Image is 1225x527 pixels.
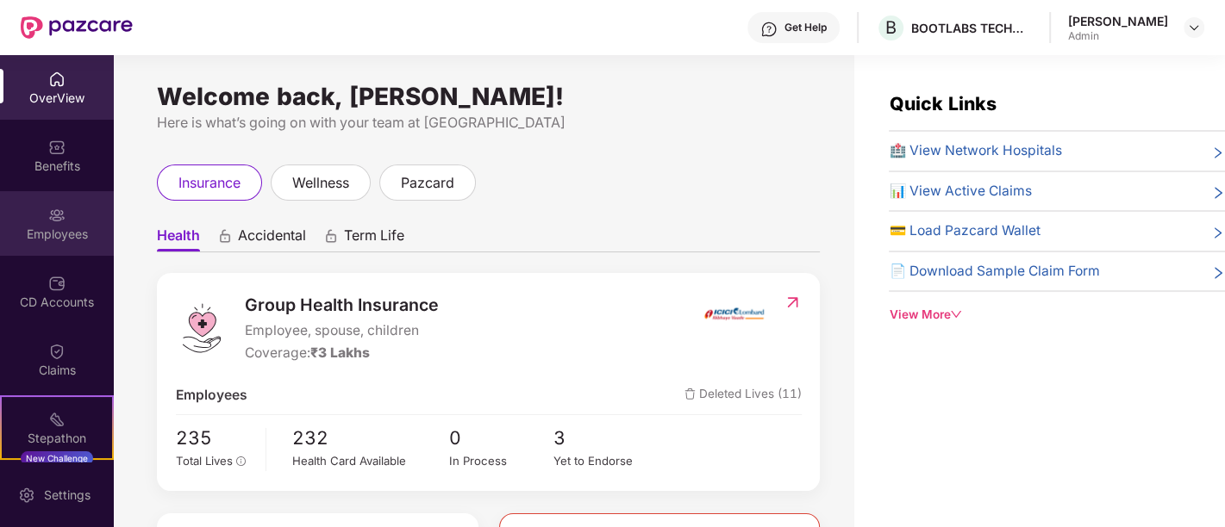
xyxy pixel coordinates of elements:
[911,20,1032,36] div: BOOTLABS TECHNOLOGIES PRIVATE LIMITED
[21,16,133,39] img: New Pazcare Logo
[2,430,112,447] div: Stepathon
[553,452,658,470] div: Yet to Endorse
[702,292,766,335] img: insurerIcon
[48,207,66,224] img: svg+xml;base64,PHN2ZyBpZD0iRW1wbG95ZWVzIiB4bWxucz0iaHR0cDovL3d3dy53My5vcmcvMjAwMC9zdmciIHdpZHRoPS...
[48,343,66,360] img: svg+xml;base64,PHN2ZyBpZD0iQ2xhaW0iIHhtbG5zPSJodHRwOi8vd3d3LnczLm9yZy8yMDAwL3N2ZyIgd2lkdGg9IjIwIi...
[176,424,254,452] span: 235
[1068,13,1168,29] div: [PERSON_NAME]
[157,226,200,251] span: Health
[1187,21,1201,34] img: svg+xml;base64,PHN2ZyBpZD0iRHJvcGRvd24tMzJ4MzIiIHhtbG5zPSJodHRwOi8vd3d3LnczLm9yZy8yMDAwL3N2ZyIgd2...
[449,452,553,470] div: In Process
[48,71,66,88] img: svg+xml;base64,PHN2ZyBpZD0iSG9tZSIgeG1sbnM9Imh0dHA6Ly93d3cudzMub3JnLzIwMDAvc3ZnIiB3aWR0aD0iMjAiIG...
[449,424,553,452] span: 0
[176,302,228,354] img: logo
[1211,264,1225,282] span: right
[236,456,247,467] span: info-circle
[217,228,233,244] div: animation
[1068,29,1168,43] div: Admin
[889,261,1099,282] span: 📄 Download Sample Claim Form
[48,411,66,428] img: svg+xml;base64,PHN2ZyB4bWxucz0iaHR0cDovL3d3dy53My5vcmcvMjAwMC9zdmciIHdpZHRoPSIyMSIgaGVpZ2h0PSIyMC...
[245,343,439,364] div: Coverage:
[176,385,247,406] span: Employees
[784,294,802,311] img: RedirectIcon
[401,172,454,194] span: pazcard
[889,306,1225,324] div: View More
[310,344,370,361] span: ₹3 Lakhs
[238,226,306,251] span: Accidental
[889,220,1040,242] span: 💳 Load Pazcard Wallet
[1211,184,1225,202] span: right
[178,172,241,194] span: insurance
[684,388,696,400] img: deleteIcon
[889,92,996,115] span: Quick Links
[292,424,449,452] span: 232
[292,172,349,194] span: wellness
[245,292,439,319] span: Group Health Insurance
[292,452,449,470] div: Health Card Available
[889,181,1031,202] span: 📊 View Active Claims
[157,90,820,103] div: Welcome back, [PERSON_NAME]!
[39,487,96,504] div: Settings
[323,228,339,244] div: animation
[1211,224,1225,242] span: right
[553,424,658,452] span: 3
[48,139,66,156] img: svg+xml;base64,PHN2ZyBpZD0iQmVuZWZpdHMiIHhtbG5zPSJodHRwOi8vd3d3LnczLm9yZy8yMDAwL3N2ZyIgd2lkdGg9Ij...
[176,454,233,468] span: Total Lives
[889,140,1061,162] span: 🏥 View Network Hospitals
[950,308,962,320] span: down
[48,275,66,292] img: svg+xml;base64,PHN2ZyBpZD0iQ0RfQWNjb3VudHMiIGRhdGEtbmFtZT0iQ0QgQWNjb3VudHMiIHhtbG5zPSJodHRwOi8vd3...
[684,385,802,406] span: Deleted Lives (11)
[1211,144,1225,162] span: right
[760,21,778,38] img: svg+xml;base64,PHN2ZyBpZD0iSGVscC0zMngzMiIgeG1sbnM9Imh0dHA6Ly93d3cudzMub3JnLzIwMDAvc3ZnIiB3aWR0aD...
[18,487,35,504] img: svg+xml;base64,PHN2ZyBpZD0iU2V0dGluZy0yMHgyMCIgeG1sbnM9Imh0dHA6Ly93d3cudzMub3JnLzIwMDAvc3ZnIiB3aW...
[885,17,897,38] span: B
[21,451,93,465] div: New Challenge
[157,112,820,133] div: Here is what’s going on with your team at [GEOGRAPHIC_DATA]
[344,226,404,251] span: Term Life
[245,320,439,342] span: Employee, spouse, children
[784,21,827,34] div: Get Help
